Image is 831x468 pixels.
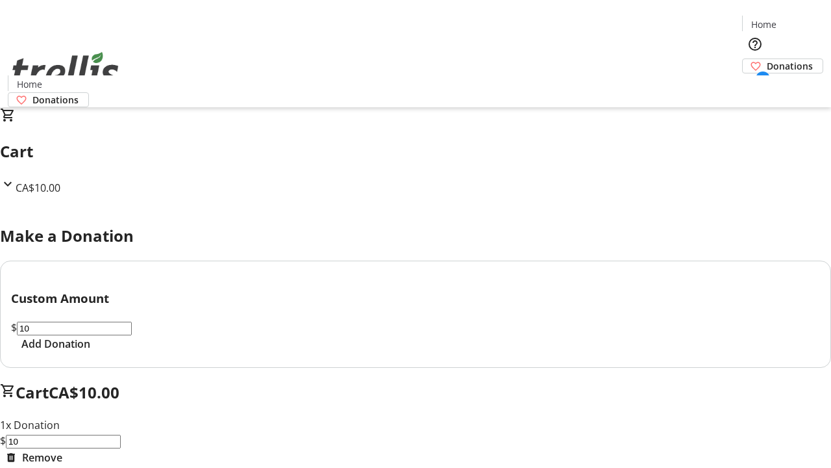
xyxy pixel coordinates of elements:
a: Donations [742,58,823,73]
a: Donations [8,92,89,107]
h3: Custom Amount [11,289,820,307]
span: Add Donation [21,336,90,352]
span: Home [17,77,42,91]
span: Donations [767,59,813,73]
span: CA$10.00 [49,382,119,403]
button: Add Donation [11,336,101,352]
span: $ [11,320,17,335]
a: Home [743,18,784,31]
span: Donations [32,93,79,107]
span: Home [751,18,776,31]
span: Remove [22,450,62,465]
img: Orient E2E Organization RHEd66kvN3's Logo [8,38,123,103]
button: Cart [742,73,768,99]
span: CA$10.00 [16,181,60,195]
input: Donation Amount [6,435,121,448]
a: Home [8,77,50,91]
button: Help [742,31,768,57]
input: Donation Amount [17,322,132,335]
